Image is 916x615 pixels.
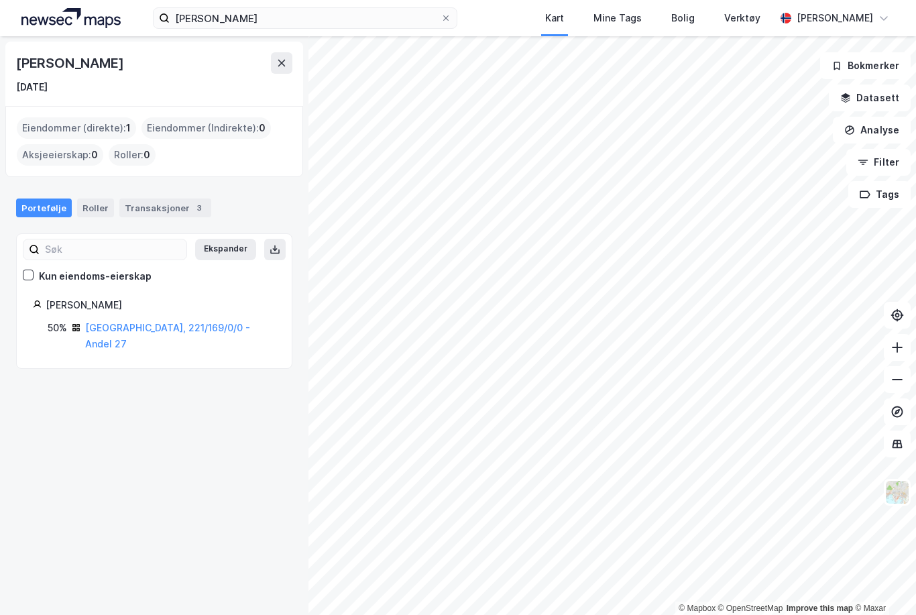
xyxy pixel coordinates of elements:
img: logo.a4113a55bc3d86da70a041830d287a7e.svg [21,8,121,28]
span: 1 [126,120,131,136]
img: Z [884,480,910,505]
div: [PERSON_NAME] [797,10,873,26]
div: Eiendommer (Indirekte) : [141,117,271,139]
input: Søk på adresse, matrikkel, gårdeiere, leietakere eller personer [170,8,441,28]
div: Portefølje [16,199,72,217]
div: Kontrollprogram for chat [849,551,916,615]
div: 3 [192,201,206,215]
button: Ekspander [195,239,256,260]
div: Transaksjoner [119,199,211,217]
div: [PERSON_NAME] [16,52,126,74]
div: Mine Tags [593,10,642,26]
a: [GEOGRAPHIC_DATA], 221/169/0/0 - Andel 27 [85,322,250,349]
div: Kart [545,10,564,26]
div: [PERSON_NAME] [46,297,276,313]
span: 0 [144,147,150,163]
div: Eiendommer (direkte) : [17,117,136,139]
div: Bolig [671,10,695,26]
input: Søk [40,239,186,260]
div: Roller [77,199,114,217]
a: Mapbox [679,604,715,613]
div: Kun eiendoms-eierskap [39,268,152,284]
span: 0 [259,120,266,136]
span: 0 [91,147,98,163]
div: [DATE] [16,79,48,95]
div: Verktøy [724,10,760,26]
button: Tags [848,181,911,208]
a: OpenStreetMap [718,604,783,613]
button: Filter [846,149,911,176]
div: Aksjeeierskap : [17,144,103,166]
a: Improve this map [787,604,853,613]
iframe: Chat Widget [849,551,916,615]
button: Bokmerker [820,52,911,79]
button: Analyse [833,117,911,144]
button: Datasett [829,85,911,111]
div: 50% [48,320,67,336]
div: Roller : [109,144,156,166]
